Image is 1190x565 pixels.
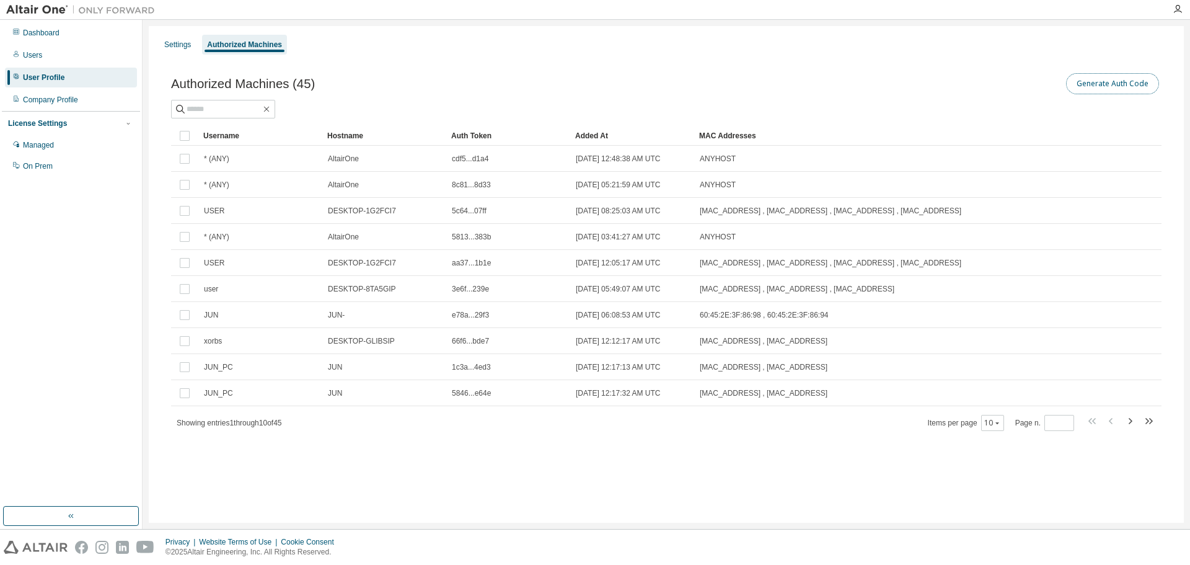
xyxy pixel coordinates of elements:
img: youtube.svg [136,541,154,554]
div: Auth Token [451,126,565,146]
span: USER [204,206,224,216]
span: [DATE] 08:25:03 AM UTC [576,206,661,216]
div: License Settings [8,118,67,128]
span: [DATE] 06:08:53 AM UTC [576,310,661,320]
span: [DATE] 05:21:59 AM UTC [576,180,661,190]
div: Privacy [165,537,199,547]
span: 1c3a...4ed3 [452,362,491,372]
div: Hostname [327,126,441,146]
span: cdf5...d1a4 [452,154,488,164]
span: DESKTOP-1G2FCI7 [328,258,396,268]
span: Page n. [1015,415,1074,431]
span: AltairOne [328,232,359,242]
div: Managed [23,140,54,150]
img: instagram.svg [95,541,108,554]
span: [DATE] 12:05:17 AM UTC [576,258,661,268]
span: aa37...1b1e [452,258,491,268]
span: JUN [328,388,342,398]
img: facebook.svg [75,541,88,554]
span: USER [204,258,224,268]
span: 5846...e64e [452,388,491,398]
span: ANYHOST [700,180,736,190]
span: DESKTOP-8TA5GIP [328,284,396,294]
span: * (ANY) [204,232,229,242]
span: JUN [328,362,342,372]
span: ANYHOST [700,232,736,242]
span: 3e6f...239e [452,284,489,294]
img: linkedin.svg [116,541,129,554]
span: Items per page [928,415,1004,431]
span: * (ANY) [204,154,229,164]
span: JUN_PC [204,388,233,398]
div: Cookie Consent [281,537,341,547]
span: 5813...383b [452,232,491,242]
button: 10 [984,418,1001,428]
div: User Profile [23,73,64,82]
span: xorbs [204,336,222,346]
div: Company Profile [23,95,78,105]
div: Settings [164,40,191,50]
span: DESKTOP-GLIBSIP [328,336,395,346]
div: Username [203,126,317,146]
p: © 2025 Altair Engineering, Inc. All Rights Reserved. [165,547,342,558]
div: Website Terms of Use [199,537,281,547]
span: ANYHOST [700,154,736,164]
span: 8c81...8d33 [452,180,491,190]
div: Added At [575,126,689,146]
span: [MAC_ADDRESS] , [MAC_ADDRESS] [700,388,827,398]
span: [DATE] 05:49:07 AM UTC [576,284,661,294]
span: Showing entries 1 through 10 of 45 [177,419,282,427]
span: JUN_PC [204,362,233,372]
span: * (ANY) [204,180,229,190]
span: [MAC_ADDRESS] , [MAC_ADDRESS] , [MAC_ADDRESS] , [MAC_ADDRESS] [700,258,961,268]
div: Users [23,50,42,60]
span: e78a...29f3 [452,310,489,320]
div: Authorized Machines [207,40,282,50]
span: AltairOne [328,180,359,190]
span: [MAC_ADDRESS] , [MAC_ADDRESS] , [MAC_ADDRESS] , [MAC_ADDRESS] [700,206,961,216]
span: [DATE] 12:48:38 AM UTC [576,154,661,164]
div: On Prem [23,161,53,171]
button: Generate Auth Code [1066,73,1159,94]
span: JUN [204,310,218,320]
span: [MAC_ADDRESS] , [MAC_ADDRESS] [700,362,827,372]
span: Authorized Machines (45) [171,77,315,91]
span: 5c64...07ff [452,206,487,216]
span: [MAC_ADDRESS] , [MAC_ADDRESS] [700,336,827,346]
img: Altair One [6,4,161,16]
span: [DATE] 12:17:13 AM UTC [576,362,661,372]
span: AltairOne [328,154,359,164]
span: [DATE] 12:17:32 AM UTC [576,388,661,398]
div: Dashboard [23,28,59,38]
span: user [204,284,218,294]
div: MAC Addresses [699,126,1031,146]
span: [DATE] 12:12:17 AM UTC [576,336,661,346]
span: DESKTOP-1G2FCI7 [328,206,396,216]
span: [MAC_ADDRESS] , [MAC_ADDRESS] , [MAC_ADDRESS] [700,284,894,294]
span: JUN- [328,310,345,320]
img: altair_logo.svg [4,541,68,554]
span: 66f6...bde7 [452,336,489,346]
span: [DATE] 03:41:27 AM UTC [576,232,661,242]
span: 60:45:2E:3F:86:98 , 60:45:2E:3F:86:94 [700,310,829,320]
